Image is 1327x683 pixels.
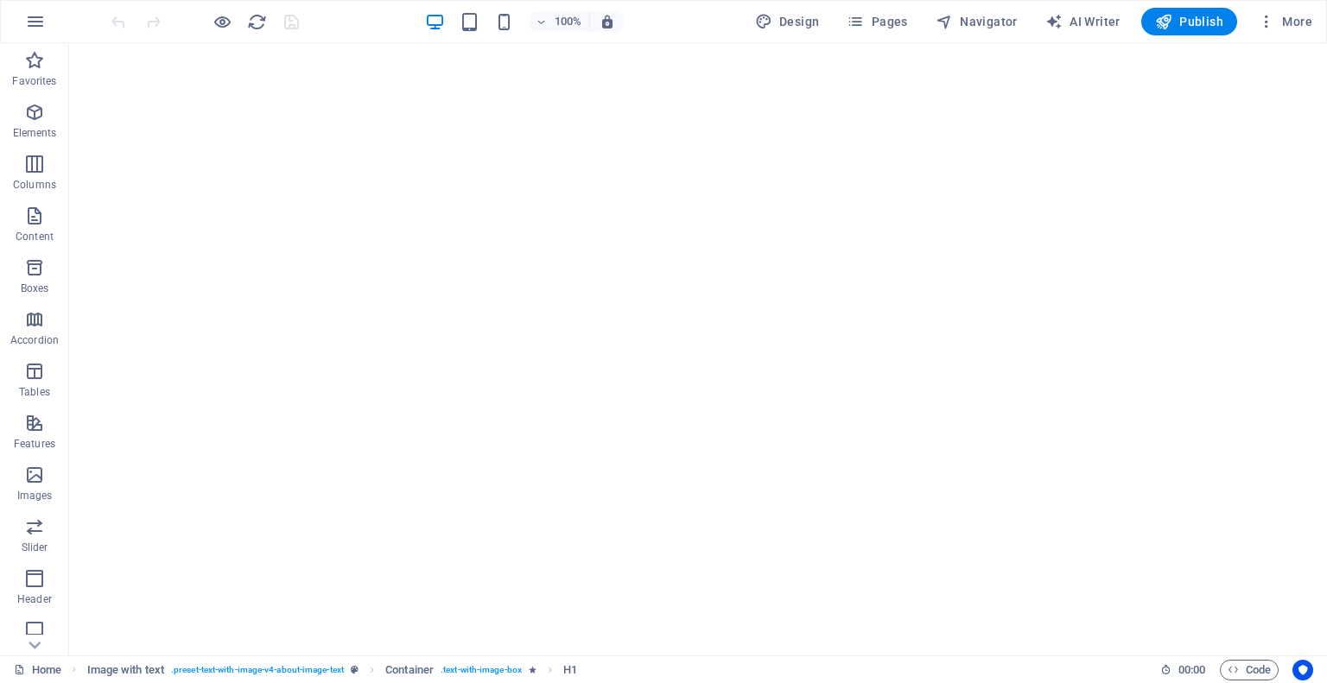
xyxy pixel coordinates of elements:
button: Code [1220,660,1279,680]
button: AI Writer [1038,8,1127,35]
p: Images [17,489,53,503]
span: . preset-text-with-image-v4-about-image-text [171,660,344,680]
span: Code [1228,660,1271,680]
button: Design [748,8,827,35]
nav: breadcrumb [87,660,578,680]
span: Click to select. Double-click to edit [385,660,434,680]
span: Navigator [936,13,1018,30]
span: AI Writer [1045,13,1121,30]
p: Favorites [12,74,56,88]
span: Pages [847,13,907,30]
a: Click to cancel selection. Double-click to open Pages [14,660,61,680]
span: Publish [1155,13,1223,30]
button: Usercentrics [1292,660,1313,680]
span: Click to select. Double-click to edit [563,660,577,680]
button: Publish [1141,8,1237,35]
i: On resize automatically adjust zoom level to fit chosen device. [600,14,615,29]
h6: 100% [555,11,582,32]
button: Click here to leave preview mode and continue editing [212,11,232,32]
span: . text-with-image-box [441,660,522,680]
i: Element contains an animation [529,665,537,674]
i: This element is a customizable preset [351,665,359,674]
p: Accordion [10,333,59,347]
button: More [1251,8,1319,35]
button: Navigator [929,8,1025,35]
p: Header [17,592,52,606]
div: Design (Ctrl+Alt+Y) [748,8,827,35]
span: 00 00 [1178,660,1205,680]
p: Features [14,437,55,451]
button: Pages [840,8,914,35]
p: Elements [13,126,57,140]
p: Slider [22,541,48,554]
span: : [1190,663,1193,676]
i: Reload page [247,12,267,32]
span: More [1258,13,1312,30]
p: Boxes [21,281,49,295]
p: Tables [19,385,50,399]
p: Content [16,230,54,243]
button: reload [246,11,267,32]
p: Columns [13,178,56,192]
span: Design [755,13,820,30]
span: Click to select. Double-click to edit [87,660,164,680]
h6: Session time [1160,660,1206,680]
button: 100% [529,11,590,32]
